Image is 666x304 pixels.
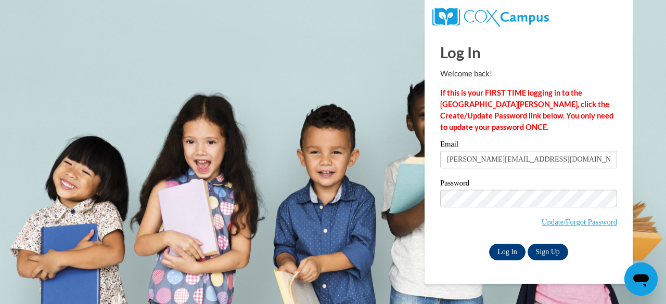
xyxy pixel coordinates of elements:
[432,8,549,27] img: COX Campus
[624,262,658,296] iframe: Button to launch messaging window
[440,68,617,80] p: Welcome back!
[489,244,526,260] input: Log In
[440,140,617,151] label: Email
[440,42,617,63] h1: Log In
[440,88,613,131] strong: If this is your FIRST TIME logging in to the [GEOGRAPHIC_DATA][PERSON_NAME], click the Create/Upd...
[528,244,568,260] a: Sign Up
[542,218,617,226] a: Update/Forgot Password
[440,179,617,190] label: Password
